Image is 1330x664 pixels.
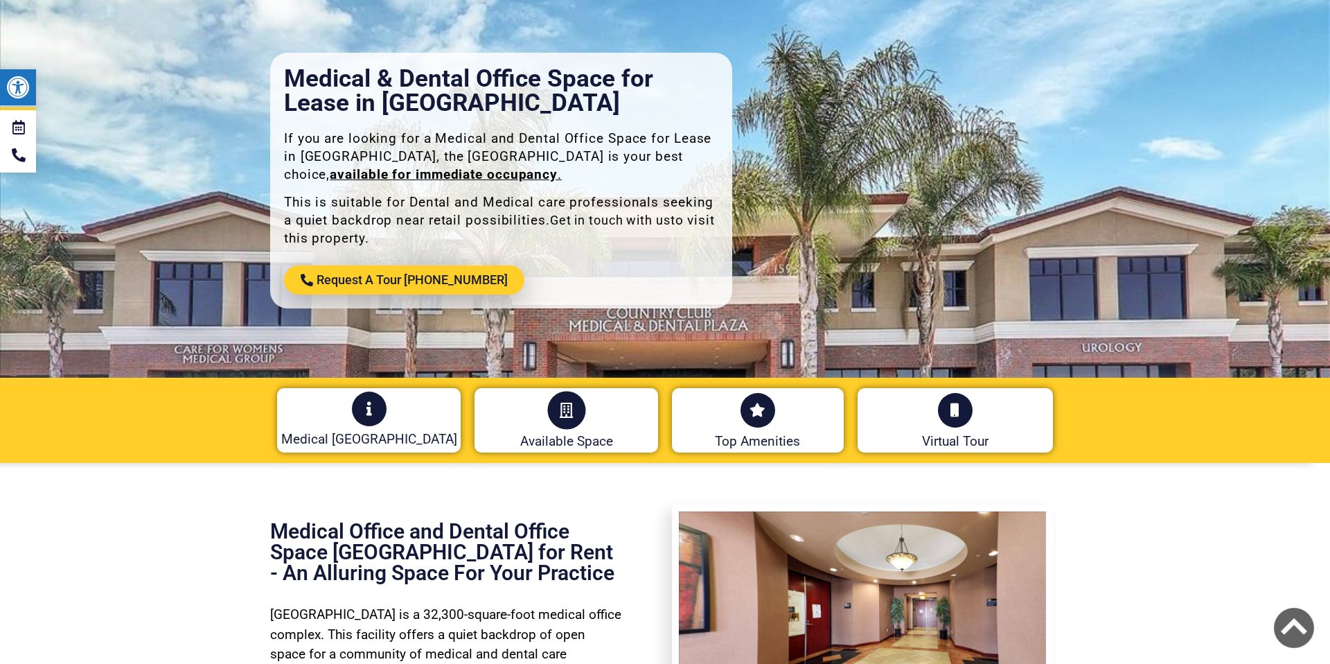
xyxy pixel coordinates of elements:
[715,433,800,449] a: Top Amenities
[330,166,558,182] strong: available for immediate occupancy
[317,274,508,286] span: Request A Tour [PHONE_NUMBER]
[922,433,988,449] a: Virtual Tour
[550,213,671,227] a: Get in touch with us
[270,521,623,584] h2: Medical Office and Dental Office Space [GEOGRAPHIC_DATA] for Rent - An Alluring Space For Your Pr...
[284,130,711,182] span: If you are looking for a Medical and Dental Office Space for Lease in [GEOGRAPHIC_DATA], the [GEO...
[281,431,457,447] a: Medical [GEOGRAPHIC_DATA]
[284,194,715,246] span: This is suitable for Dental and Medical care professionals seeking a quiet backdrop near retail p...
[558,166,562,182] span: .
[520,433,613,449] a: Available Space
[284,67,718,115] h1: Medical & Dental Office Space for Lease in [GEOGRAPHIC_DATA]
[284,265,524,295] a: Request A Tour [PHONE_NUMBER]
